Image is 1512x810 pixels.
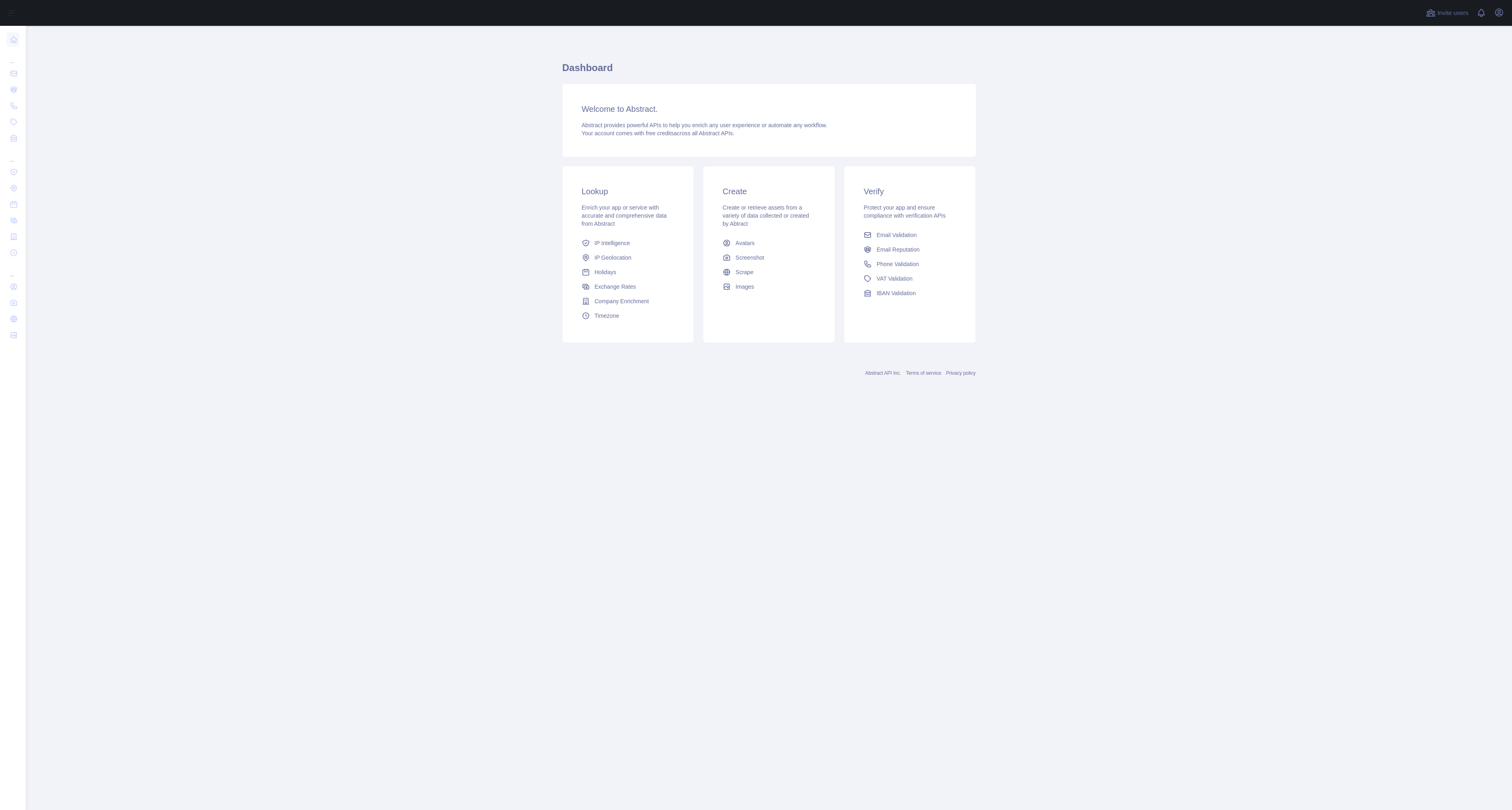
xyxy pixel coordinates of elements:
[736,268,753,276] span: Scrape
[877,275,912,283] span: VAT Validation
[736,254,764,262] span: Screenshot
[719,236,818,250] a: Avatars
[582,204,667,227] span: Enrich your app or service with accurate and comprehensive data from Abstract
[864,204,946,219] span: Protect your app and ensure compliance with verification APIs
[719,279,818,294] a: Images
[865,370,901,376] a: Abstract API Inc.
[562,61,976,81] h1: Dashboard
[579,265,677,279] a: Holidays
[595,239,630,247] span: IP Intelligence
[582,122,828,128] span: Abstract provides powerful APIs to help you enrich any user experience or automate any workflow.
[6,48,19,65] div: ...
[736,283,754,291] span: Images
[1424,6,1470,19] button: Invite users
[723,186,815,197] h3: Create
[877,260,919,268] span: Phone Validation
[595,283,636,291] span: Exchange Rates
[579,308,677,323] a: Timezone
[582,130,734,136] span: Your account comes with across all Abstract APIs.
[595,312,619,320] span: Timezone
[579,236,677,250] a: IP Intelligence
[579,294,677,308] a: Company Enrichment
[595,254,632,262] span: IP Geolocation
[860,271,959,286] a: VAT Validation
[877,231,916,239] span: Email Validation
[646,130,674,136] span: free credits
[946,370,975,376] a: Privacy policy
[6,147,19,163] div: ...
[860,257,959,271] a: Phone Validation
[719,250,818,265] a: Screenshot
[579,279,677,294] a: Exchange Rates
[582,103,956,115] h3: Welcome to Abstract.
[860,286,959,300] a: IBAN Validation
[877,246,920,254] span: Email Reputation
[723,204,809,227] span: Create or retrieve assets from a variety of data collected or created by Abtract
[864,186,956,197] h3: Verify
[595,268,617,276] span: Holidays
[860,242,959,257] a: Email Reputation
[582,186,674,197] h3: Lookup
[1437,8,1468,18] span: Invite users
[595,297,649,305] span: Company Enrichment
[906,370,941,376] a: Terms of service
[579,250,677,265] a: IP Geolocation
[877,289,916,297] span: IBAN Validation
[719,265,818,279] a: Scrape
[736,239,755,247] span: Avatars
[860,228,959,242] a: Email Validation
[6,262,19,278] div: ...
